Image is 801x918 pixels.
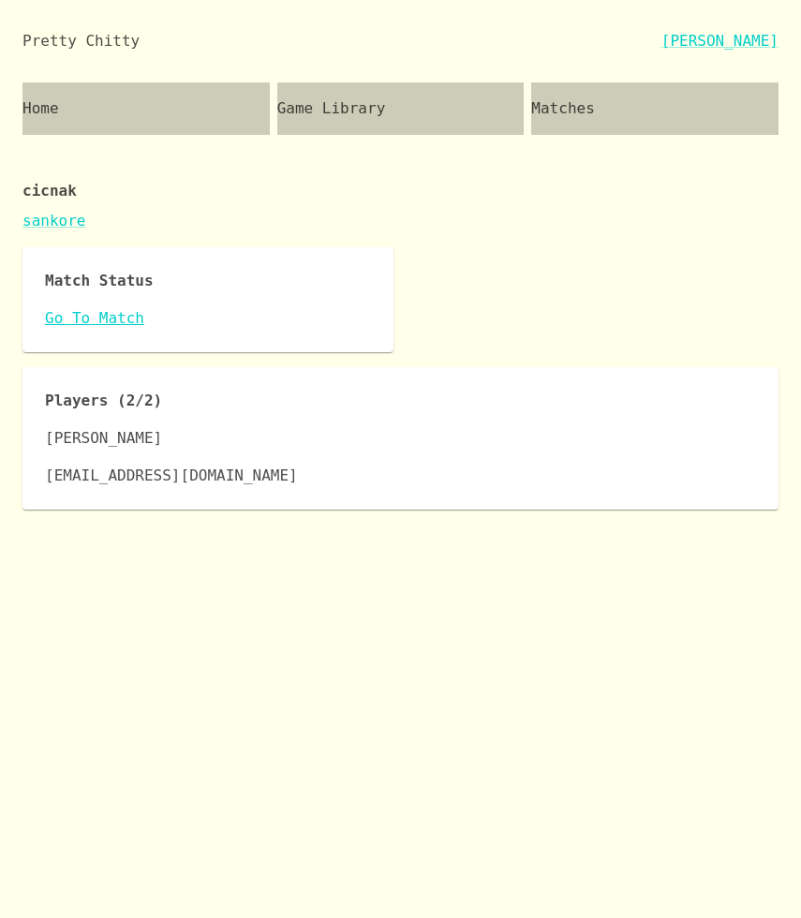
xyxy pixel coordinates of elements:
[531,82,779,135] a: Matches
[22,82,270,135] a: Home
[22,212,85,229] a: sankore
[45,307,371,330] a: Go To Match
[22,150,779,202] p: cicnak
[45,390,756,412] p: Players (2/2)
[45,465,756,487] div: [EMAIL_ADDRESS][DOMAIN_NAME]
[45,427,756,450] div: [PERSON_NAME]
[45,270,371,292] p: Match Status
[22,30,140,52] div: Pretty Chitty
[661,30,779,52] a: [PERSON_NAME]
[277,82,525,135] a: Game Library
